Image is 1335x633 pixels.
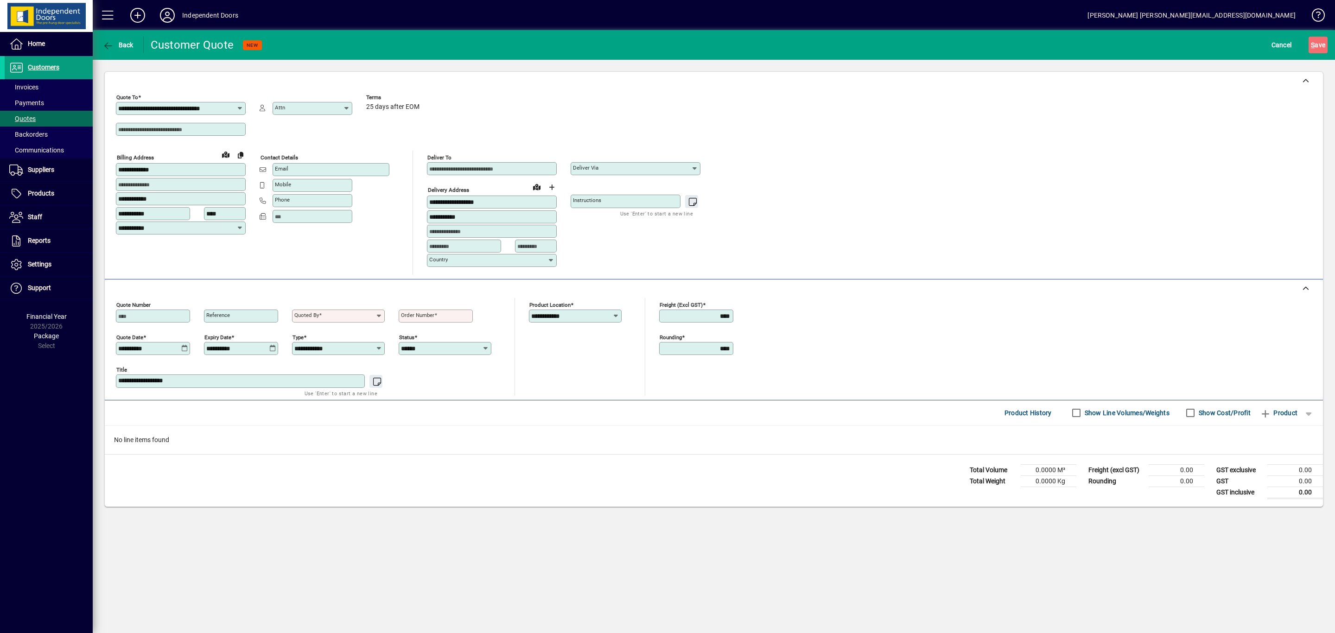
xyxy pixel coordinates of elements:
[153,7,182,24] button: Profile
[529,301,571,308] mat-label: Product location
[1197,408,1251,418] label: Show Cost/Profit
[218,147,233,162] a: View on map
[275,181,291,188] mat-label: Mobile
[305,388,377,399] mat-hint: Use 'Enter' to start a new line
[93,37,144,53] app-page-header-button: Back
[1260,405,1297,420] span: Product
[660,334,682,340] mat-label: Rounding
[965,475,1021,487] td: Total Weight
[9,131,48,138] span: Backorders
[965,464,1021,475] td: Total Volume
[5,79,93,95] a: Invoices
[1083,408,1170,418] label: Show Line Volumes/Weights
[5,127,93,142] a: Backorders
[429,256,448,263] mat-label: Country
[1084,464,1149,475] td: Freight (excl GST)
[28,284,51,291] span: Support
[5,158,93,182] a: Suppliers
[100,37,136,53] button: Back
[5,111,93,127] a: Quotes
[544,180,559,195] button: Choose address
[366,103,420,111] span: 25 days after EOM
[247,42,258,48] span: NEW
[1149,475,1204,487] td: 0.00
[28,40,45,47] span: Home
[9,115,36,122] span: Quotes
[28,237,51,244] span: Reports
[427,154,451,161] mat-label: Deliver To
[1087,8,1296,23] div: [PERSON_NAME] [PERSON_NAME][EMAIL_ADDRESS][DOMAIN_NAME]
[28,63,59,71] span: Customers
[5,32,93,56] a: Home
[116,301,151,308] mat-label: Quote number
[5,206,93,229] a: Staff
[366,95,422,101] span: Terms
[28,260,51,268] span: Settings
[399,334,414,340] mat-label: Status
[116,94,138,101] mat-label: Quote To
[28,213,42,221] span: Staff
[1255,405,1302,421] button: Product
[573,165,598,171] mat-label: Deliver via
[123,7,153,24] button: Add
[529,179,544,194] a: View on map
[275,165,288,172] mat-label: Email
[116,366,127,373] mat-label: Title
[1311,41,1315,49] span: S
[1267,487,1323,498] td: 0.00
[1309,37,1328,53] button: Save
[620,208,693,219] mat-hint: Use 'Enter' to start a new line
[1084,475,1149,487] td: Rounding
[5,182,93,205] a: Products
[1001,405,1055,421] button: Product History
[116,334,143,340] mat-label: Quote date
[1004,405,1052,420] span: Product History
[1269,37,1294,53] button: Cancel
[26,313,67,320] span: Financial Year
[275,196,290,203] mat-label: Phone
[660,301,703,308] mat-label: Freight (excl GST)
[28,166,54,173] span: Suppliers
[204,334,231,340] mat-label: Expiry date
[5,142,93,158] a: Communications
[102,41,133,49] span: Back
[5,277,93,300] a: Support
[1212,487,1267,498] td: GST inclusive
[9,146,64,154] span: Communications
[401,312,434,318] mat-label: Order number
[5,95,93,111] a: Payments
[1212,464,1267,475] td: GST exclusive
[5,229,93,253] a: Reports
[182,8,238,23] div: Independent Doors
[573,197,601,203] mat-label: Instructions
[1311,38,1325,52] span: ave
[1021,464,1076,475] td: 0.0000 M³
[206,312,230,318] mat-label: Reference
[28,190,54,197] span: Products
[9,83,38,91] span: Invoices
[1267,464,1323,475] td: 0.00
[1149,464,1204,475] td: 0.00
[34,332,59,340] span: Package
[294,312,319,318] mat-label: Quoted by
[151,38,234,52] div: Customer Quote
[1212,475,1267,487] td: GST
[9,99,44,107] span: Payments
[1305,2,1323,32] a: Knowledge Base
[105,426,1323,454] div: No line items found
[1021,475,1076,487] td: 0.0000 Kg
[292,334,304,340] mat-label: Type
[1271,38,1292,52] span: Cancel
[233,147,248,162] button: Copy to Delivery address
[1267,475,1323,487] td: 0.00
[5,253,93,276] a: Settings
[275,104,285,111] mat-label: Attn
